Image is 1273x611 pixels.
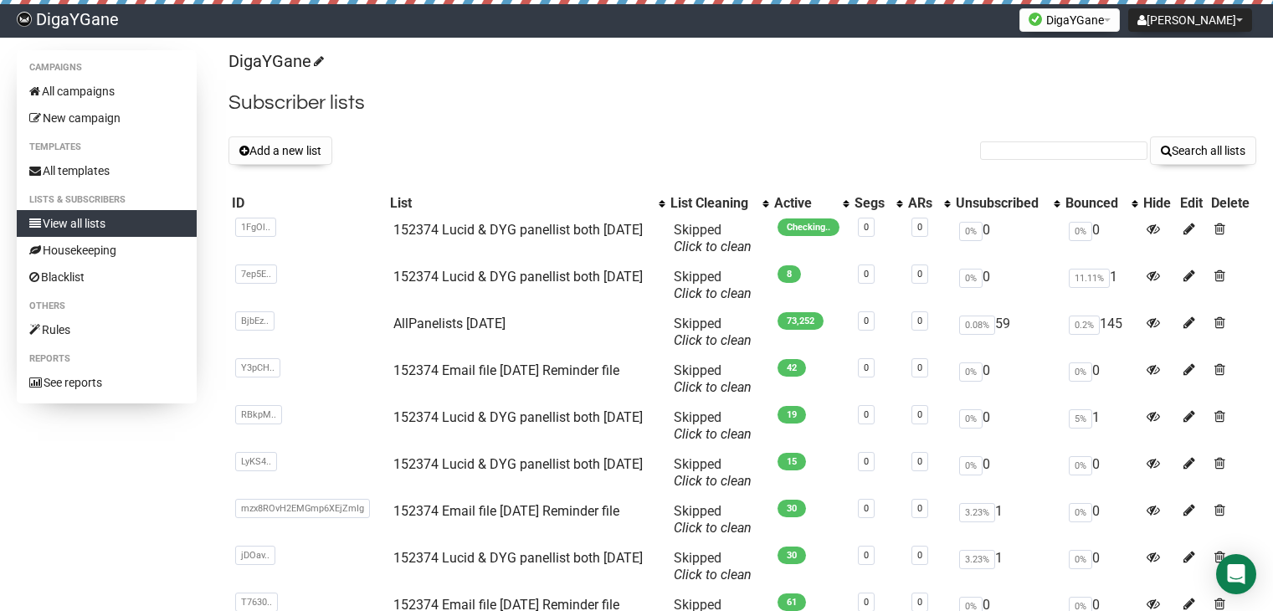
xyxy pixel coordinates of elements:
[235,218,276,237] span: 1FgOl..
[1062,403,1140,449] td: 1
[917,362,922,373] a: 0
[17,316,197,343] a: Rules
[1069,362,1092,382] span: 0%
[952,262,1062,309] td: 0
[674,269,752,301] span: Skipped
[1069,222,1092,241] span: 0%
[228,136,332,165] button: Add a new list
[774,195,834,212] div: Active
[1062,449,1140,496] td: 0
[778,453,806,470] span: 15
[674,456,752,489] span: Skipped
[17,237,197,264] a: Housekeeping
[17,12,32,27] img: f83b26b47af82e482c948364ee7c1d9c
[387,192,667,215] th: List: No sort applied, activate to apply an ascending sort
[952,449,1062,496] td: 0
[917,222,922,233] a: 0
[235,311,275,331] span: BjbEz..
[235,405,282,424] span: RBkpM..
[959,503,995,522] span: 3.23%
[778,312,824,330] span: 73,252
[393,456,643,472] a: 152374 Lucid & DYG panellist both [DATE]
[670,195,754,212] div: List Cleaning
[17,264,197,290] a: Blacklist
[393,503,619,519] a: 152374 Email file [DATE] Reminder file
[674,239,752,254] a: Click to clean
[674,332,752,348] a: Click to clean
[771,192,851,215] th: Active: No sort applied, activate to apply an ascending sort
[952,543,1062,590] td: 1
[864,409,869,420] a: 0
[674,503,752,536] span: Skipped
[235,452,277,471] span: LyKS4..
[1140,192,1177,215] th: Hide: No sort applied, sorting is disabled
[1150,136,1256,165] button: Search all lists
[674,567,752,583] a: Click to clean
[1062,543,1140,590] td: 0
[1069,269,1110,288] span: 11.11%
[778,547,806,564] span: 30
[959,269,983,288] span: 0%
[1216,554,1256,594] div: Open Intercom Messenger
[235,358,280,377] span: Y3pCH..
[17,105,197,131] a: New campaign
[952,192,1062,215] th: Unsubscribed: No sort applied, activate to apply an ascending sort
[864,550,869,561] a: 0
[908,195,936,212] div: ARs
[864,597,869,608] a: 0
[851,192,905,215] th: Segs: No sort applied, activate to apply an ascending sort
[959,550,995,569] span: 3.23%
[1208,192,1256,215] th: Delete: No sort applied, sorting is disabled
[778,265,801,283] span: 8
[959,222,983,241] span: 0%
[235,264,277,284] span: 7ep5E..
[1177,192,1208,215] th: Edit: No sort applied, sorting is disabled
[674,426,752,442] a: Click to clean
[952,309,1062,356] td: 59
[17,210,197,237] a: View all lists
[1029,13,1042,26] img: favicons
[959,409,983,429] span: 0%
[1069,316,1100,335] span: 0.2%
[917,550,922,561] a: 0
[1065,195,1123,212] div: Bounced
[855,195,888,212] div: Segs
[674,379,752,395] a: Click to clean
[952,215,1062,262] td: 0
[674,222,752,254] span: Skipped
[778,359,806,377] span: 42
[393,269,643,285] a: 152374 Lucid & DYG panellist both [DATE]
[952,496,1062,543] td: 1
[235,546,275,565] span: jDOav..
[674,285,752,301] a: Click to clean
[1062,262,1140,309] td: 1
[228,88,1256,118] h2: Subscriber lists
[393,316,506,331] a: AllPanelists [DATE]
[917,503,922,514] a: 0
[917,316,922,326] a: 0
[778,500,806,517] span: 30
[393,362,619,378] a: 152374 Email file [DATE] Reminder file
[1069,409,1092,429] span: 5%
[959,362,983,382] span: 0%
[674,362,752,395] span: Skipped
[778,406,806,424] span: 19
[778,218,839,236] span: Checking..
[864,269,869,280] a: 0
[235,499,370,518] span: mzx8ROvH2EMGmp6XEjZmIg
[228,192,387,215] th: ID: No sort applied, sorting is disabled
[1128,8,1252,32] button: [PERSON_NAME]
[228,51,321,71] a: DigaYGane
[390,195,650,212] div: List
[17,137,197,157] li: Templates
[864,503,869,514] a: 0
[674,316,752,348] span: Skipped
[959,456,983,475] span: 0%
[674,473,752,489] a: Click to clean
[1062,215,1140,262] td: 0
[232,195,383,212] div: ID
[917,409,922,420] a: 0
[17,296,197,316] li: Others
[778,593,806,611] span: 61
[17,190,197,210] li: Lists & subscribers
